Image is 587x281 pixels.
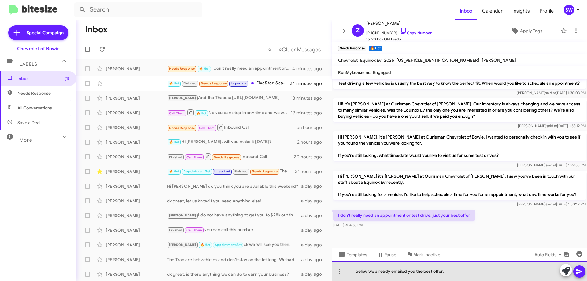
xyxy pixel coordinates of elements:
[366,20,432,27] span: [PERSON_NAME]
[373,70,391,75] span: Engaged
[535,2,559,20] a: Profile
[413,249,440,260] span: Mark Inactive
[534,249,564,260] span: Auto Fields
[301,227,327,233] div: a day ago
[333,98,586,122] p: Hi! It's [PERSON_NAME] at Ourisman Chevrolet of [PERSON_NAME]. Our inventory is always changing a...
[167,227,301,234] div: you can call this number
[106,154,167,160] div: [PERSON_NAME]
[20,137,32,143] span: More
[234,169,248,173] span: Finished
[301,213,327,219] div: a day ago
[265,43,324,56] nav: Page navigation example
[65,76,69,82] span: (1)
[200,243,211,247] span: 🔥 Hot
[106,271,167,277] div: [PERSON_NAME]
[17,76,69,82] span: Inbox
[167,271,301,277] div: ok great, is there anything we can do to earn your business?
[169,126,195,130] span: Needs Response
[291,95,327,101] div: 18 minutes ago
[106,213,167,219] div: [PERSON_NAME]
[199,67,209,71] span: 🔥 Hot
[167,139,297,146] div: Hi [PERSON_NAME], will you make it [DATE]?
[106,242,167,248] div: [PERSON_NAME]
[338,70,371,75] span: RunMyLease Inc
[8,25,68,40] a: Special Campaign
[333,223,363,227] span: [DATE] 3:14:38 PM
[17,120,40,126] span: Save a Deal
[333,210,475,221] p: I don't really need an appointment or test drive, just your best offer
[106,198,167,204] div: [PERSON_NAME]
[186,228,202,232] span: Call Them
[20,61,37,67] span: Labels
[27,30,64,36] span: Special Campaign
[332,261,587,281] div: I believ we already emailed you the best offer.
[545,163,556,167] span: said at
[275,43,324,56] button: Next
[199,126,215,130] span: Call Them
[167,212,301,219] div: I do not have anything to get you to $28k out the door, we can keep an eye out but there may be n...
[183,81,197,85] span: Finished
[564,5,574,15] div: SW
[74,2,202,17] input: Search
[545,202,556,206] span: said at
[183,169,210,173] span: Appointment Set
[169,155,183,159] span: Finished
[169,213,196,217] span: [PERSON_NAME]
[169,140,179,144] span: 🔥 Hot
[508,2,535,20] a: Insights
[338,57,358,63] span: Chevrolet
[520,25,542,36] span: Apply Tags
[477,2,508,20] a: Calendar
[517,91,586,95] span: [PERSON_NAME] [DATE] 1:30:03 PM
[186,155,202,159] span: Call Them
[169,243,196,247] span: [PERSON_NAME]
[215,243,242,247] span: Appointment Set
[214,155,240,159] span: Needs Response
[333,131,586,161] p: Hi [PERSON_NAME], it's [PERSON_NAME] at Ourisman Chevrolet of Bowie. I wanted to personally check...
[369,46,382,51] small: 🔥 Hot
[169,228,183,232] span: Finished
[106,95,167,101] div: [PERSON_NAME]
[333,171,586,200] p: Hi [PERSON_NAME] it's [PERSON_NAME] at Ourisman Chevrolet of [PERSON_NAME]. I saw you've been in ...
[106,227,167,233] div: [PERSON_NAME]
[106,110,167,116] div: [PERSON_NAME]
[85,25,108,35] h1: Inbox
[167,109,291,116] div: No you can stop in any time and we will get you taken care of
[366,27,432,36] span: [PHONE_NUMBER]
[282,46,321,53] span: Older Messages
[106,139,167,145] div: [PERSON_NAME]
[301,257,327,263] div: a day ago
[495,25,558,36] button: Apply Tags
[397,57,479,63] span: [US_VEHICLE_IDENTIFICATION_NUMBER]
[167,241,301,248] div: ok we will see you then!
[366,36,432,42] span: 15-90 Day Old Leads
[106,124,167,131] div: [PERSON_NAME]
[384,249,396,260] span: Pause
[167,94,291,102] div: And the Thaoes: [URL][DOMAIN_NAME]
[517,202,586,206] span: [PERSON_NAME] [DATE] 1:50:19 PM
[297,139,327,145] div: 2 hours ago
[292,66,327,72] div: 4 minutes ago
[279,46,282,53] span: »
[332,249,372,260] button: Templates
[482,57,516,63] span: [PERSON_NAME]
[169,111,185,115] span: Call Them
[301,271,327,277] div: a day ago
[290,80,327,87] div: 24 minutes ago
[169,67,195,71] span: Needs Response
[17,105,52,111] span: All Conversations
[455,2,477,20] a: Inbox
[384,57,394,63] span: 2025
[297,124,327,131] div: an hour ago
[196,111,207,115] span: 🔥 Hot
[17,46,60,52] div: Chevrolet of Bowie
[530,249,569,260] button: Auto Fields
[338,46,366,51] small: Needs Response
[167,80,290,87] div: FiveStar_Scar Crn [DATE]-[DATE] $3.73 -1.75 Crn [DATE] $3.71 -1.75 Bns [DATE]-[DATE] $9.42 -6.0 B...
[214,169,230,173] span: Important
[167,153,294,161] div: Inbound Call
[301,242,327,248] div: a day ago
